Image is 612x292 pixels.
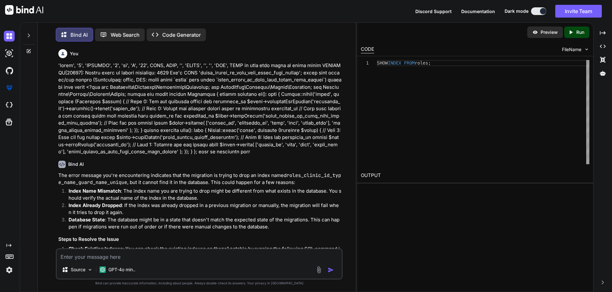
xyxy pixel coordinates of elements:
[328,267,334,273] img: icon
[555,5,602,18] button: Invite Team
[415,8,452,15] button: Discord Support
[4,65,15,76] img: githubDark
[111,31,140,39] p: Web Search
[99,266,106,273] img: GPT-4o mini
[4,82,15,93] img: premium
[108,266,135,273] p: GPT-4o min..
[58,62,341,156] p: 'lorem', '5', 'IPSUMDO', '2', 'si', 'A', '22', CONS, ADIP, '', 'ELITS', '', '', 'DOE', TEMP in ut...
[4,31,15,42] img: darkChat
[4,48,15,59] img: darkAi-studio
[71,266,85,273] p: Source
[461,8,495,15] button: Documentation
[377,60,388,65] span: SHOW
[4,100,15,111] img: cloudideIcon
[361,60,369,66] div: 1
[69,202,122,208] strong: Index Already Dropped
[428,60,431,65] span: ;
[5,5,43,15] img: Bind AI
[69,188,121,194] strong: Index Name Mismatch
[461,9,495,14] span: Documentation
[56,281,343,286] p: Bind can provide inaccurate information, including about people. Always double-check its answers....
[69,188,341,202] p: : The index name you are trying to drop might be different from what exists in the database. You ...
[541,29,558,35] p: Preview
[58,236,341,243] h3: Steps to Resolve the Issue
[69,246,123,252] strong: Check Existing Indexes
[505,8,528,14] span: Dark mode
[69,202,341,216] p: : If the index was already dropped in a previous migration or manually, the migration will fail w...
[69,245,341,260] p: : You can check the existing indexes on the table by running the following SQL command in your da...
[315,266,323,273] img: attachment
[70,31,88,39] p: Bind AI
[361,46,374,53] div: CODE
[162,31,201,39] p: Code Generator
[357,168,593,183] h2: OUTPUT
[221,246,236,252] code: roles
[87,267,93,273] img: Pick Models
[415,9,452,14] span: Discord Support
[4,265,15,275] img: settings
[69,216,341,231] p: : The database might be in a state that doesn't match the expected state of the migrations. This ...
[562,46,581,53] span: FileName
[58,172,341,186] p: The error message you're encountering indicates that the migration is trying to drop an index nam...
[388,60,401,65] span: INDEX
[415,60,428,65] span: roles
[68,161,84,167] h6: Bind AI
[404,60,415,65] span: FROM
[69,217,105,223] strong: Database State
[532,29,538,35] img: preview
[70,50,78,57] h6: You
[584,47,589,52] img: chevron down
[576,29,584,35] p: Run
